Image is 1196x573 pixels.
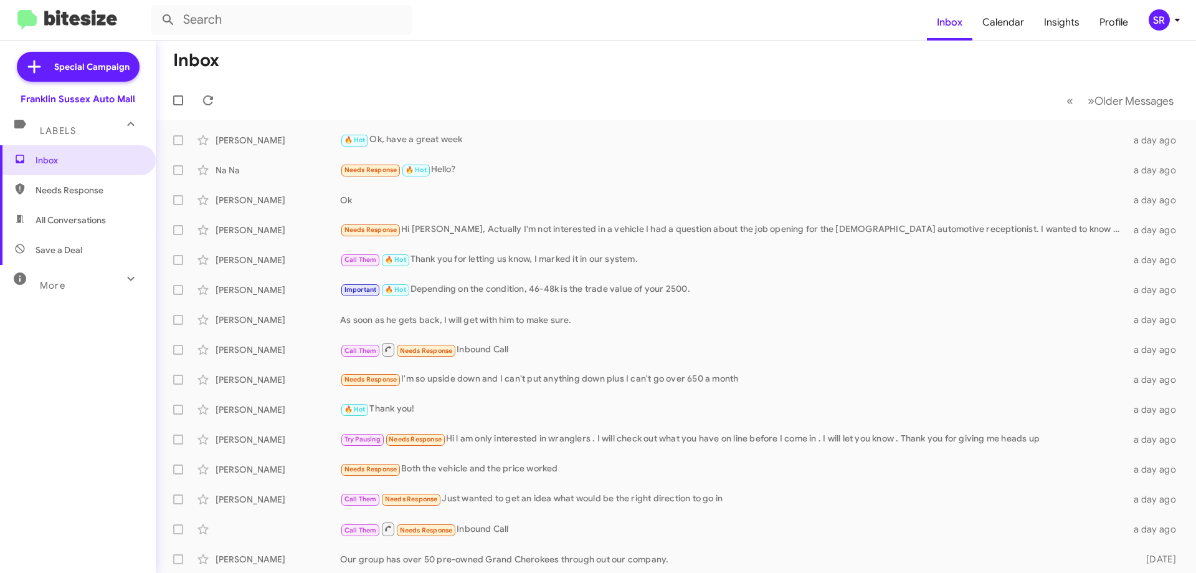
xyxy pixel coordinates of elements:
span: Needs Response [344,166,397,174]
div: Our group has over 50 pre-owned Grand Cherokees through out our company. [340,553,1126,566]
div: a day ago [1126,284,1186,296]
span: 🔥 Hot [406,166,427,174]
div: Hello? [340,163,1126,177]
span: Call Them [344,526,377,534]
div: a day ago [1126,134,1186,147]
div: a day ago [1126,463,1186,476]
span: More [40,280,65,291]
span: 🔥 Hot [344,405,366,413]
span: Inbox [36,154,141,166]
span: Needs Response [344,375,397,383]
div: SR [1149,9,1170,31]
div: [PERSON_NAME] [216,403,340,416]
div: [PERSON_NAME] [216,134,340,147]
div: a day ago [1126,493,1186,506]
div: Ok, have a great week [340,133,1126,147]
span: Call Them [344,347,377,355]
span: « [1066,93,1073,108]
div: [DATE] [1126,553,1186,566]
span: 🔥 Hot [344,136,366,144]
div: a day ago [1126,314,1186,326]
div: Na Na [216,164,340,176]
div: I'm so upside down and I can't put anything down plus I can't go over 650 a month [340,372,1126,387]
div: [PERSON_NAME] [216,553,340,566]
div: a day ago [1126,523,1186,536]
div: Hi l am only interested in wranglers . I will check out what you have on line before I come in . ... [340,432,1126,446]
a: Inbox [927,4,972,41]
div: Thank you! [340,402,1126,417]
span: Older Messages [1094,94,1174,108]
span: All Conversations [36,214,106,226]
a: Calendar [972,4,1034,41]
span: Call Them [344,495,377,503]
div: [PERSON_NAME] [216,344,340,356]
button: Previous [1059,88,1081,113]
div: Hi [PERSON_NAME], Actually I'm not interested in a vehicle I had a question about the job opening... [340,223,1126,237]
span: Needs Response [36,184,141,196]
button: SR [1138,9,1182,31]
div: [PERSON_NAME] [216,284,340,296]
span: Important [344,286,377,294]
span: Call Them [344,256,377,264]
div: [PERSON_NAME] [216,314,340,326]
div: a day ago [1126,433,1186,446]
a: Profile [1089,4,1138,41]
div: Depending on the condition, 46-48k is the trade value of your 2500. [340,282,1126,297]
span: Needs Response [400,347,453,355]
nav: Page navigation example [1060,88,1181,113]
span: 🔥 Hot [385,286,406,294]
span: Labels [40,125,76,137]
div: Both the vehicle and the price worked [340,462,1126,476]
div: a day ago [1126,344,1186,356]
div: [PERSON_NAME] [216,433,340,446]
span: Try Pausing [344,435,381,443]
span: Needs Response [344,465,397,473]
div: [PERSON_NAME] [216,463,340,476]
a: Special Campaign [17,52,140,82]
span: Needs Response [389,435,442,443]
div: Ok [340,194,1126,206]
div: a day ago [1126,254,1186,266]
span: Save a Deal [36,244,82,256]
div: [PERSON_NAME] [216,373,340,386]
div: Franklin Sussex Auto Mall [21,93,135,105]
span: Special Campaign [54,60,130,73]
span: » [1088,93,1094,108]
div: a day ago [1126,373,1186,386]
input: Search [151,5,412,35]
div: [PERSON_NAME] [216,493,340,506]
button: Next [1080,88,1181,113]
span: Needs Response [344,226,397,234]
span: Needs Response [400,526,453,534]
div: Thank you for letting us know, I marked it in our system. [340,253,1126,267]
div: Just wanted to get an idea what would be the right direction to go in [340,492,1126,506]
span: Needs Response [385,495,438,503]
a: Insights [1034,4,1089,41]
h1: Inbox [173,51,219,70]
div: As soon as he gets back, I will get with him to make sure. [340,314,1126,326]
div: [PERSON_NAME] [216,254,340,266]
div: Inbound Call [340,521,1126,537]
div: Inbound Call [340,342,1126,357]
div: a day ago [1126,224,1186,236]
div: a day ago [1126,403,1186,416]
div: [PERSON_NAME] [216,224,340,236]
div: a day ago [1126,194,1186,206]
span: 🔥 Hot [385,256,406,264]
div: a day ago [1126,164,1186,176]
div: [PERSON_NAME] [216,194,340,206]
